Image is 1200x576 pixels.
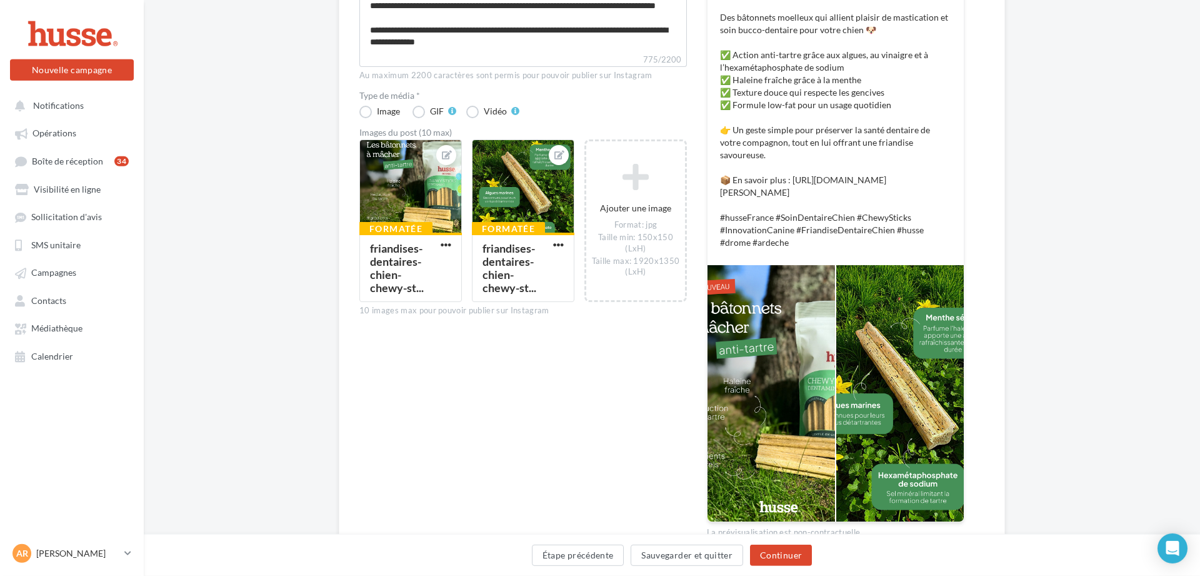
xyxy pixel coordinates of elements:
span: Campagnes [31,268,76,278]
a: AR [PERSON_NAME] [10,542,134,565]
div: 10 images max pour pouvoir publier sur Instagram [359,305,687,316]
span: SMS unitaire [31,240,81,250]
button: Notifications [7,94,131,116]
a: Opérations [7,121,136,144]
div: friandises-dentaires-chien-chewy-st... [370,241,424,295]
div: friandises-dentaires-chien-chewy-st... [482,241,536,295]
a: SMS unitaire [7,233,136,256]
span: AR [16,547,28,560]
label: 775/2200 [359,53,687,67]
div: La prévisualisation est non-contractuelle [707,522,964,538]
span: Médiathèque [31,323,82,334]
div: Au maximum 2200 caractères sont permis pour pouvoir publier sur Instagram [359,70,687,81]
span: Calendrier [31,351,73,361]
a: Médiathèque [7,316,136,339]
button: Nouvelle campagne [10,59,134,81]
a: Boîte de réception34 [7,149,136,173]
div: Images du post (10 max) [359,128,687,137]
a: Calendrier [7,345,136,367]
a: Sollicitation d'avis [7,205,136,228]
div: Vidéo [484,107,507,116]
div: GIF [430,107,444,116]
span: Boîte de réception [32,156,103,166]
span: Visibilité en ligne [34,184,101,195]
button: Étape précédente [532,545,624,566]
span: Contacts [31,295,66,306]
p: [PERSON_NAME] [36,547,119,560]
button: Sauvegarder et quitter [631,545,743,566]
a: Campagnes [7,261,136,283]
a: Visibilité en ligne [7,178,136,200]
div: Formatée [359,222,432,236]
span: Notifications [33,100,84,111]
span: Sollicitation d'avis [31,212,102,223]
span: Opérations [32,128,76,139]
div: Formatée [472,222,545,236]
div: Open Intercom Messenger [1157,533,1187,563]
div: Image [377,107,400,116]
button: Continuer [750,545,812,566]
div: 34 [114,156,129,166]
label: Type de média * [359,91,687,100]
a: Contacts [7,289,136,311]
